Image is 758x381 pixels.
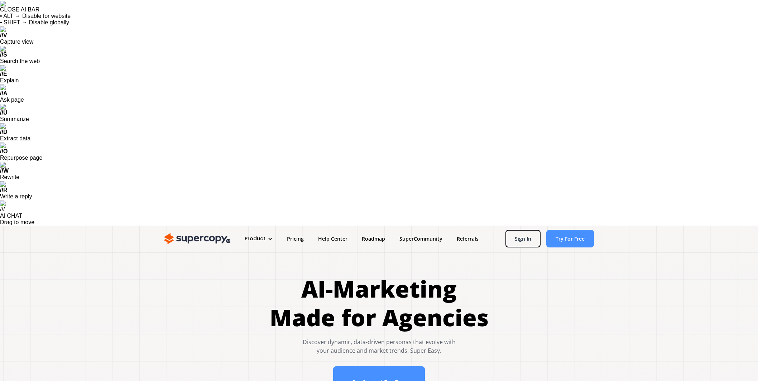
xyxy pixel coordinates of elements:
h1: AI-Marketing Made for Agencies [270,275,489,332]
a: Referrals [450,232,486,245]
div: Product [238,232,280,245]
a: Pricing [280,232,311,245]
a: Roadmap [355,232,392,245]
div: Product [245,235,265,242]
a: Help Center [311,232,355,245]
div: Discover dynamic, data-driven personas that evolve with your audience and market trends. Super Easy. [270,338,489,355]
a: Try For Free [546,230,594,247]
a: Sign In [505,230,541,247]
a: SuperCommunity [392,232,450,245]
